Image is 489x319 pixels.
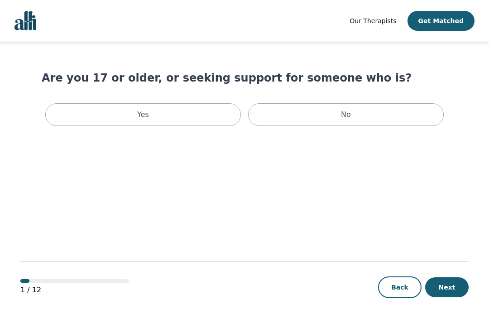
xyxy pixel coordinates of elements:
p: No [341,109,351,120]
a: Our Therapists [350,15,396,26]
p: Yes [137,109,149,120]
button: Next [425,277,469,297]
p: 1 / 12 [20,285,129,295]
button: Get Matched [407,11,475,31]
span: Our Therapists [350,17,396,24]
h1: Are you 17 or older, or seeking support for someone who is? [42,71,447,85]
button: Back [378,276,422,298]
img: alli logo [14,11,36,30]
